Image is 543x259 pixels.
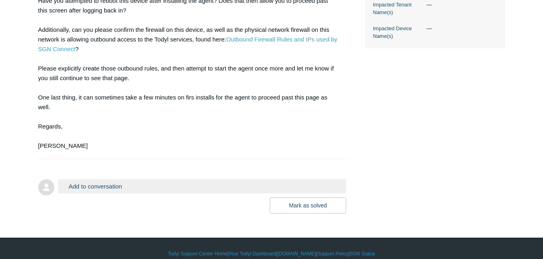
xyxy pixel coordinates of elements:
[423,1,497,9] dd: —
[270,197,346,213] button: Mark as solved
[229,250,276,257] a: Your Todyl Dashboard
[350,250,375,257] a: SGN Status
[373,1,423,17] dt: Impacted Tenant Name(s)
[38,250,505,257] div: | | | |
[58,179,347,193] button: Add to conversation
[168,250,227,257] a: Todyl Support Center Home
[373,25,423,40] dt: Impacted Device Name(s)
[277,250,316,257] a: [DOMAIN_NAME]
[317,250,348,257] a: Support Policy
[423,25,497,33] dd: —
[38,36,337,52] a: Outbound Firewall Rules and IPs used by SGN Connect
